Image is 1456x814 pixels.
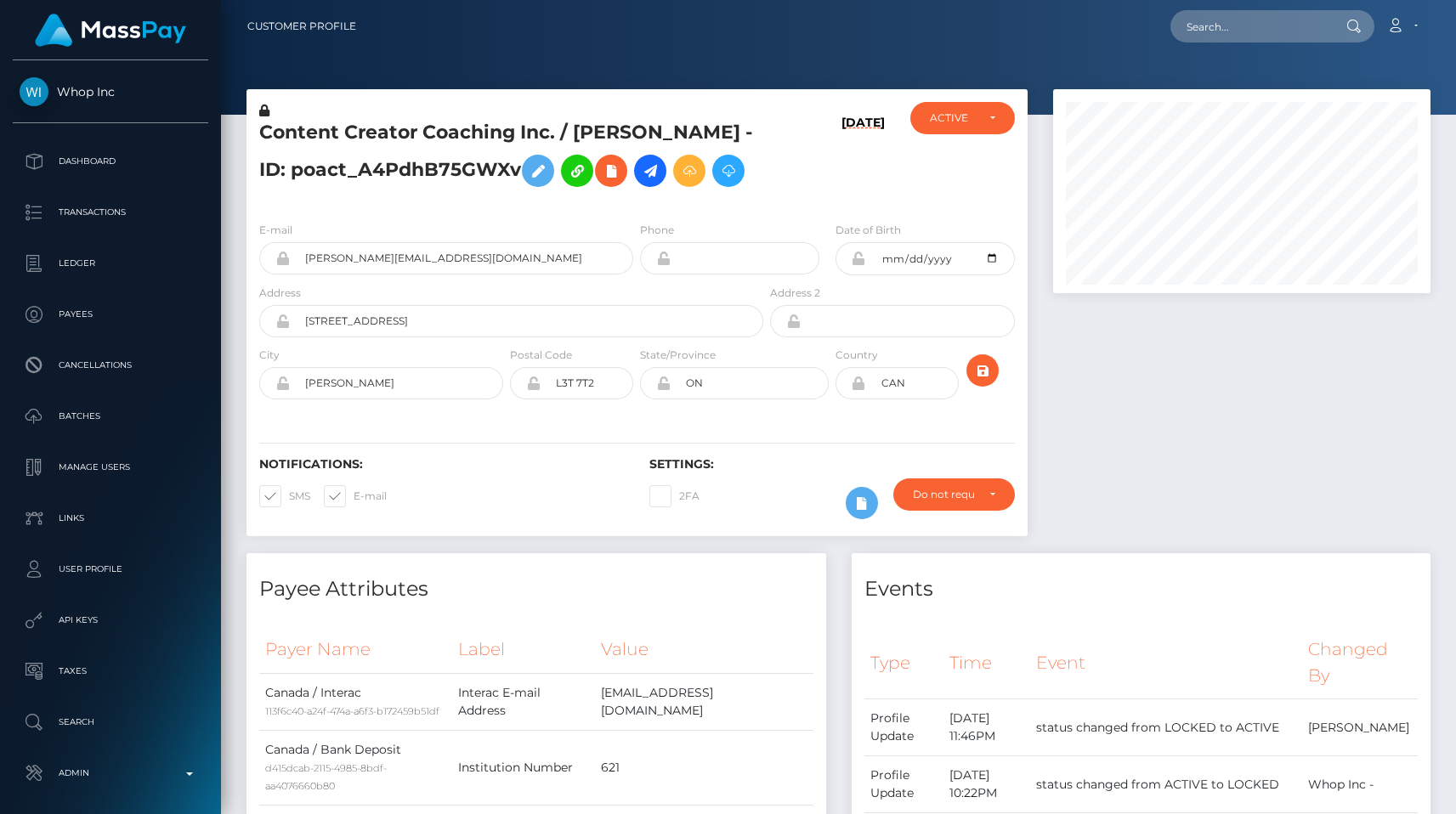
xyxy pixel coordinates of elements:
[13,191,208,234] a: Transactions
[1302,756,1418,813] td: Whop Inc -
[943,756,1029,813] td: [DATE] 10:22PM
[864,699,944,756] td: Profile Update
[259,574,813,604] h4: Payee Attributes
[1030,626,1302,698] th: Event
[13,599,208,642] a: API Keys
[452,626,595,673] th: Label
[20,455,201,480] p: Manage Users
[259,673,452,730] td: Canada / Interac
[864,574,1419,604] h4: Events
[510,348,572,363] label: Postal Code
[13,650,208,692] a: Taxes
[20,557,201,582] p: User Profile
[265,705,439,717] small: 113f6c40-a24f-474a-a6f3-b172459b51df
[259,120,754,195] h5: Content Creator Coaching Inc. / [PERSON_NAME] - ID: poact_A4PdhB75GWXv
[13,84,208,99] span: Whop Inc
[836,348,878,363] label: Country
[13,344,208,387] a: Cancellations
[20,760,201,786] p: Admin
[20,77,48,106] img: Whop Inc
[259,457,624,472] h6: Notifications:
[943,699,1029,756] td: [DATE] 11:46PM
[259,730,452,805] td: Canada / Bank Deposit
[1030,699,1302,756] td: status changed from LOCKED to ACTIVE
[836,223,901,238] label: Date of Birth
[452,730,595,805] td: Institution Number
[841,116,885,201] h6: [DATE]
[13,497,208,540] a: Links
[1302,626,1418,698] th: Changed By
[259,348,280,363] label: City
[13,293,208,336] a: Payees
[20,404,201,429] p: Batches
[20,608,201,633] p: API Keys
[13,701,208,743] a: Search
[20,302,201,327] p: Payees
[20,200,201,225] p: Transactions
[259,626,452,673] th: Payer Name
[20,251,201,276] p: Ledger
[20,659,201,684] p: Taxes
[20,709,201,735] p: Search
[20,149,201,174] p: Dashboard
[13,242,208,285] a: Ledger
[1170,10,1330,42] input: Search...
[930,111,976,125] div: ACTIVE
[13,395,208,438] a: Batches
[20,353,201,378] p: Cancellations
[13,140,208,183] a: Dashboard
[259,223,292,238] label: E-mail
[640,348,716,363] label: State/Province
[864,626,944,698] th: Type
[864,756,944,813] td: Profile Update
[13,548,208,591] a: User Profile
[13,752,208,794] a: Admin
[324,485,387,507] label: E-mail
[913,488,975,501] div: Do not require
[649,457,1014,472] h6: Settings:
[943,626,1029,698] th: Time
[893,478,1014,511] button: Do not require
[247,8,356,44] a: Customer Profile
[649,485,700,507] label: 2FA
[1030,756,1302,813] td: status changed from ACTIVE to LOCKED
[634,155,666,187] a: Initiate Payout
[20,506,201,531] p: Links
[595,626,813,673] th: Value
[910,102,1015,134] button: ACTIVE
[259,485,310,507] label: SMS
[595,730,813,805] td: 621
[640,223,674,238] label: Phone
[452,673,595,730] td: Interac E-mail Address
[1302,699,1418,756] td: [PERSON_NAME]
[265,762,387,792] small: d415dcab-2115-4985-8bdf-aa4076660b80
[595,673,813,730] td: [EMAIL_ADDRESS][DOMAIN_NAME]
[13,446,208,489] a: Manage Users
[770,285,820,301] label: Address 2
[35,14,186,47] img: MassPay Logo
[259,285,301,301] label: Address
